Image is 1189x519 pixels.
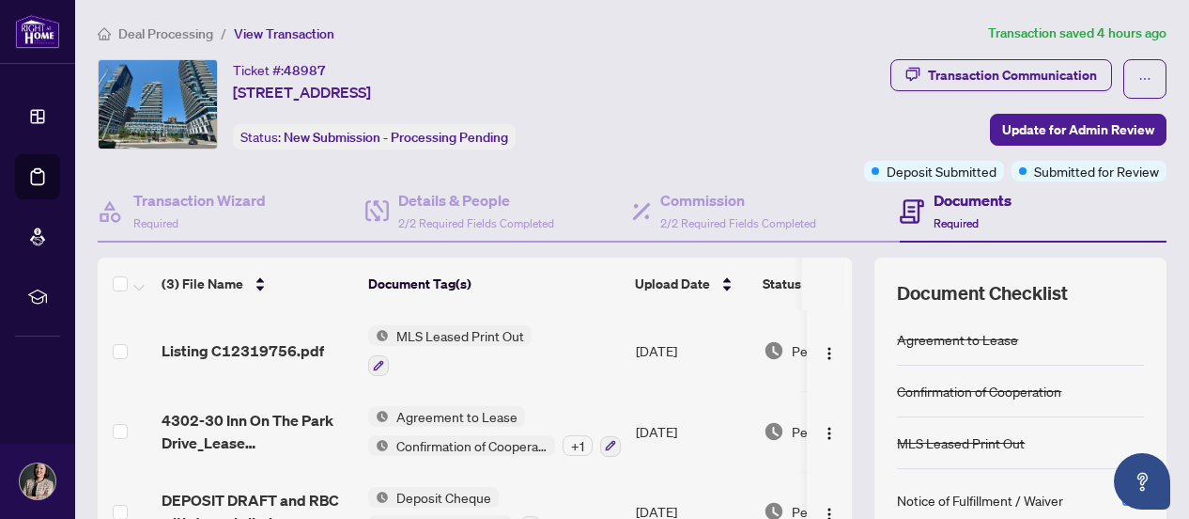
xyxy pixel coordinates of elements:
span: Document Checklist [897,280,1068,307]
span: Deal Processing [118,25,213,42]
td: [DATE] [628,310,756,391]
span: 2/2 Required Fields Completed [398,216,554,230]
h4: Details & People [398,189,554,212]
span: Listing C12319756.pdf [162,339,324,362]
th: Document Tag(s) [361,258,627,310]
th: Upload Date [627,258,755,310]
img: Status Icon [368,325,389,346]
h4: Documents [934,189,1011,212]
div: MLS Leased Print Out [897,432,1025,453]
button: Logo [814,336,844,366]
span: home [98,27,111,40]
span: Pending Review [792,421,886,442]
img: Logo [822,346,837,361]
span: Submitted for Review [1034,161,1159,181]
img: logo [15,14,60,49]
span: Required [133,216,178,230]
h4: Transaction Wizard [133,189,266,212]
span: Update for Admin Review [1002,115,1154,145]
img: Document Status [764,421,784,442]
span: Confirmation of Cooperation [389,435,555,456]
span: Status [763,274,801,294]
img: Status Icon [368,435,389,456]
th: (3) File Name [154,258,361,310]
button: Update for Admin Review [990,114,1166,146]
div: + 1 [563,435,593,456]
span: ellipsis [1138,72,1151,86]
span: Deposit Cheque [389,487,499,508]
span: [STREET_ADDRESS] [233,81,371,103]
img: IMG-C12319756_1.jpg [99,60,217,149]
img: Status Icon [368,406,389,427]
span: 4302-30 Inn On The Park Drive_Lease Agreement_ACCEPTED.pdf [162,409,353,454]
button: Status IconAgreement to LeaseStatus IconConfirmation of Cooperation+1 [368,406,621,457]
div: Agreement to Lease [897,329,1018,350]
div: Status: [233,124,516,149]
span: MLS Leased Print Out [389,325,532,346]
span: 48987 [284,62,326,79]
button: Transaction Communication [890,59,1112,91]
div: Confirmation of Cooperation [897,381,1061,401]
span: View Transaction [234,25,334,42]
img: Document Status [764,340,784,361]
span: (3) File Name [162,274,243,294]
span: New Submission - Processing Pending [284,129,508,146]
div: Transaction Communication [928,60,1097,90]
img: Status Icon [368,487,389,508]
th: Status [755,258,915,310]
span: Required [934,216,979,230]
span: Agreement to Lease [389,406,525,427]
td: [DATE] [628,391,756,472]
div: Ticket #: [233,59,326,81]
li: / [221,23,226,44]
button: Logo [814,417,844,447]
img: Logo [822,426,837,441]
span: 2/2 Required Fields Completed [660,216,816,230]
button: Open asap [1114,453,1170,510]
span: Deposit Submitted [887,161,996,181]
div: Notice of Fulfillment / Waiver [897,490,1063,511]
h4: Commission [660,189,816,212]
img: Profile Icon [20,464,55,499]
span: Pending Review [792,340,886,361]
button: Status IconMLS Leased Print Out [368,325,532,376]
span: Upload Date [635,274,710,294]
article: Transaction saved 4 hours ago [988,23,1166,44]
